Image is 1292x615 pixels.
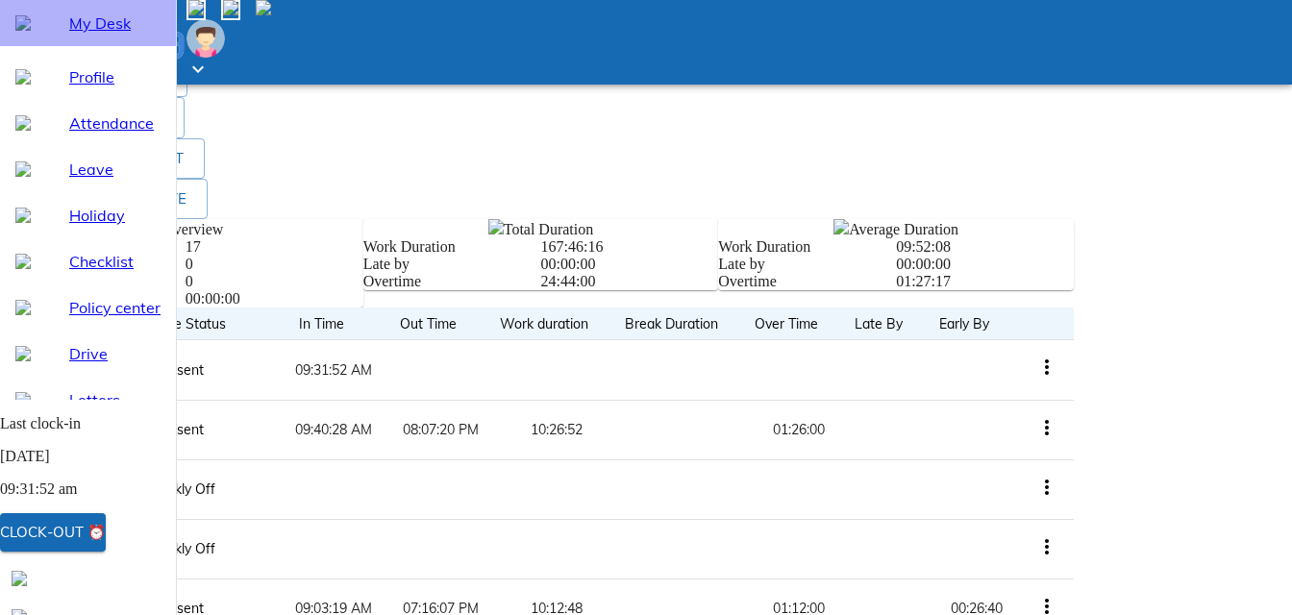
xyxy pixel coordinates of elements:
span: Over Time [755,312,843,335]
td: 10:26:52 [494,400,619,459]
div: 00:00:00 [896,256,1074,273]
img: clock-time-16px.ef8c237e.svg [488,219,504,234]
div: 167:46:16 [540,238,718,256]
span: Work duration [500,312,613,335]
span: Out Time [400,312,482,335]
td: Weekly Off [80,519,280,578]
td: Weekly Off [80,459,280,519]
div: Late by [363,256,541,273]
div: 01:27:17 [896,273,1074,290]
span: Late By [855,312,903,335]
span: Out Time [400,312,457,335]
span: Attendance Status [110,312,251,335]
div: 00:00:00 [186,290,363,307]
div: 09:52:08 [896,238,1074,256]
img: Employee [186,19,225,58]
div: Overtime [363,273,541,290]
span: Early By [939,312,1014,335]
div: Work Duration [363,238,541,256]
span: Average Duration [849,221,958,237]
td: 09:31:52 AM [280,340,387,400]
div: Work Duration [718,238,896,256]
img: clock-time-16px.ef8c237e.svg [833,219,849,234]
span: Work duration [500,312,588,335]
td: 08:07:20 PM [387,400,494,459]
div: Late by [718,256,896,273]
span: Overview [162,221,223,237]
div: 00:00:00 [540,256,718,273]
div: 0 [186,273,363,290]
span: Late By [855,312,928,335]
div: 17 [186,238,363,256]
span: Total Duration [504,221,594,237]
span: Break Duration [625,312,743,335]
td: Present [80,400,280,459]
td: 01:26:00 [749,400,849,459]
span: In Time [299,312,344,335]
span: In Time [299,312,369,335]
span: Break Duration [625,312,718,335]
div: 0 [186,256,363,273]
span: Early By [939,312,989,335]
td: Present [80,340,280,400]
div: 24:44:00 [540,273,718,290]
div: Overtime [718,273,896,290]
td: 09:40:28 AM [280,400,387,459]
